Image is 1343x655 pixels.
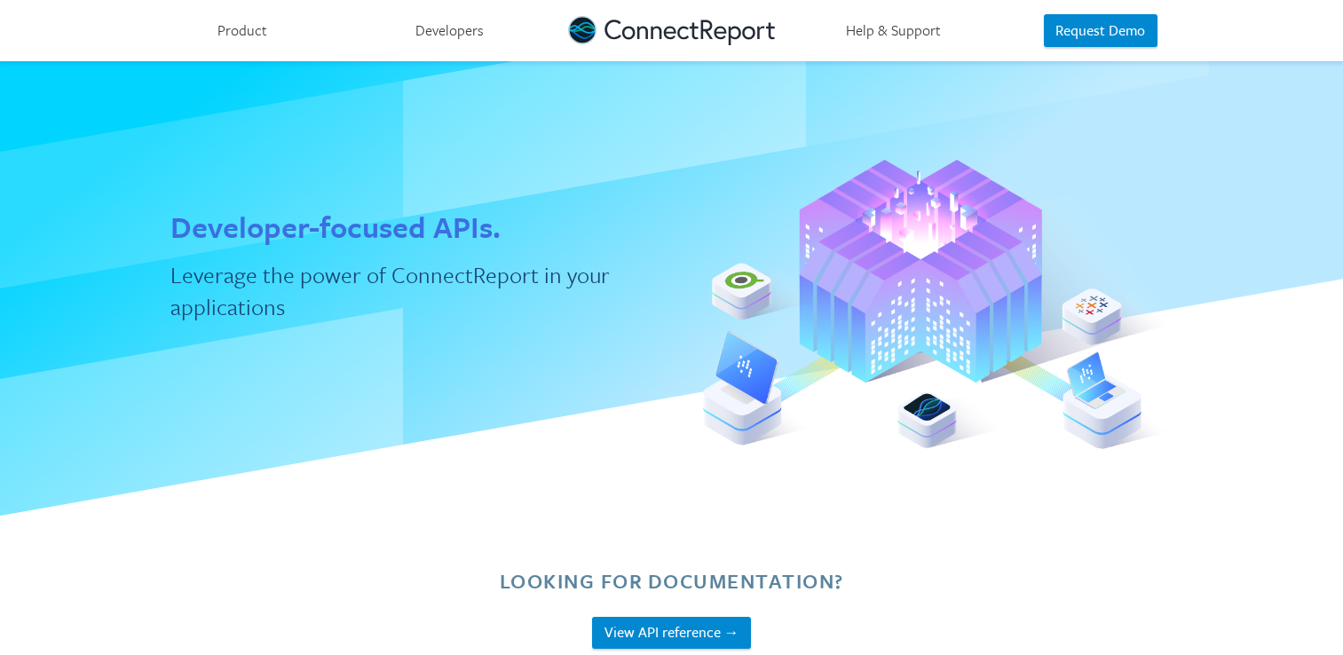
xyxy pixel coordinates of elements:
[703,141,1219,469] img: developers.png
[1044,14,1157,47] button: Request Demo
[500,567,844,596] h3: Looking for documentation?
[170,206,501,249] h1: Developer-focused APIs.
[170,259,640,323] h2: Leverage the power of ConnectReport in your applications
[592,617,751,650] button: View API reference →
